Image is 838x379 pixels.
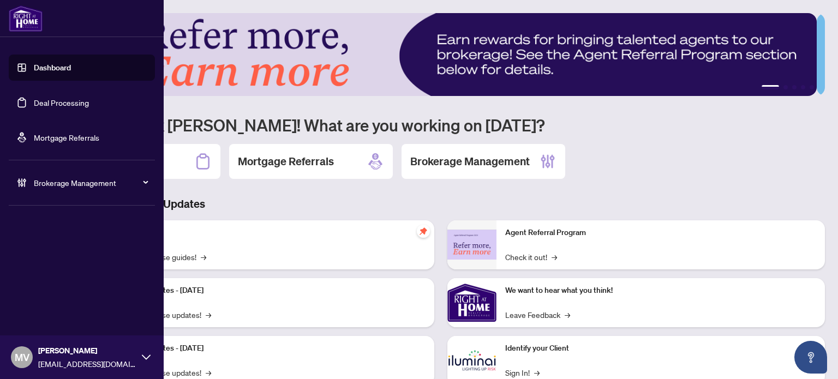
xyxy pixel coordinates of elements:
[38,358,136,370] span: [EMAIL_ADDRESS][DOMAIN_NAME]
[505,285,816,297] p: We want to hear what you think!
[565,309,570,321] span: →
[762,85,779,89] button: 1
[801,85,805,89] button: 4
[447,278,496,327] img: We want to hear what you think!
[410,154,530,169] h2: Brokerage Management
[9,5,43,32] img: logo
[505,251,557,263] a: Check it out!→
[15,350,29,365] span: MV
[534,366,540,378] span: →
[792,85,797,89] button: 3
[505,342,816,354] p: Identify your Client
[115,342,426,354] p: Platform Updates - [DATE]
[57,196,825,212] h3: Brokerage & Industry Updates
[206,309,211,321] span: →
[115,285,426,297] p: Platform Updates - [DATE]
[206,366,211,378] span: →
[34,98,89,107] a: Deal Processing
[34,177,147,189] span: Brokerage Management
[783,85,788,89] button: 2
[794,341,827,374] button: Open asap
[34,133,99,142] a: Mortgage Referrals
[505,309,570,321] a: Leave Feedback→
[115,227,426,239] p: Self-Help
[57,115,825,135] h1: Welcome back [PERSON_NAME]! What are you working on [DATE]?
[34,63,71,73] a: Dashboard
[505,366,540,378] a: Sign In!→
[552,251,557,263] span: →
[417,225,430,238] span: pushpin
[810,85,814,89] button: 5
[447,230,496,260] img: Agent Referral Program
[201,251,206,263] span: →
[238,154,334,169] h2: Mortgage Referrals
[505,227,816,239] p: Agent Referral Program
[57,13,817,96] img: Slide 0
[38,345,136,357] span: [PERSON_NAME]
